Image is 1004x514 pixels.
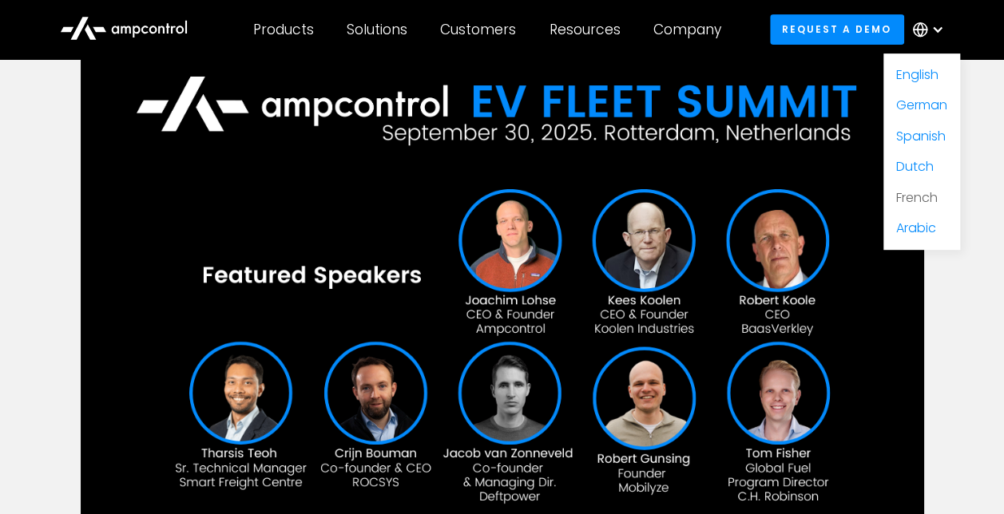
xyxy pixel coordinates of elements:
div: Resources [549,21,620,38]
div: Customers [440,21,516,38]
div: Solutions [347,21,407,38]
a: Dutch [896,157,934,176]
a: Spanish [896,127,946,145]
a: French [896,188,938,207]
div: Products [253,21,314,38]
a: English [896,65,939,84]
a: Request a demo [770,14,904,44]
a: Arabic [896,219,936,237]
div: Company [653,21,721,38]
a: German [896,96,947,114]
